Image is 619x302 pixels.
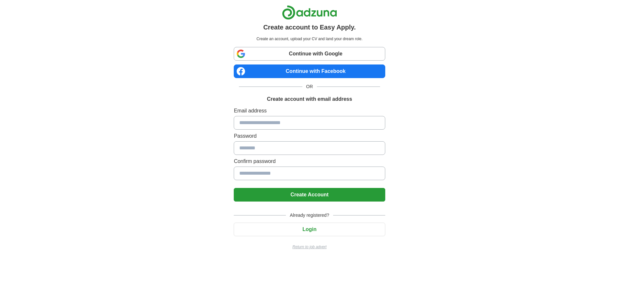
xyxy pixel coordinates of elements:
span: OR [302,83,317,90]
span: Already registered? [286,212,333,219]
a: Continue with Google [234,47,385,61]
label: Email address [234,107,385,115]
p: Create an account, upload your CV and land your dream role. [235,36,384,42]
h1: Create account to Easy Apply. [263,22,356,32]
h1: Create account with email address [267,95,352,103]
a: Return to job advert [234,244,385,250]
a: Continue with Facebook [234,64,385,78]
img: Adzuna logo [282,5,337,20]
a: Login [234,226,385,232]
label: Password [234,132,385,140]
label: Confirm password [234,157,385,165]
button: Login [234,223,385,236]
button: Create Account [234,188,385,202]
